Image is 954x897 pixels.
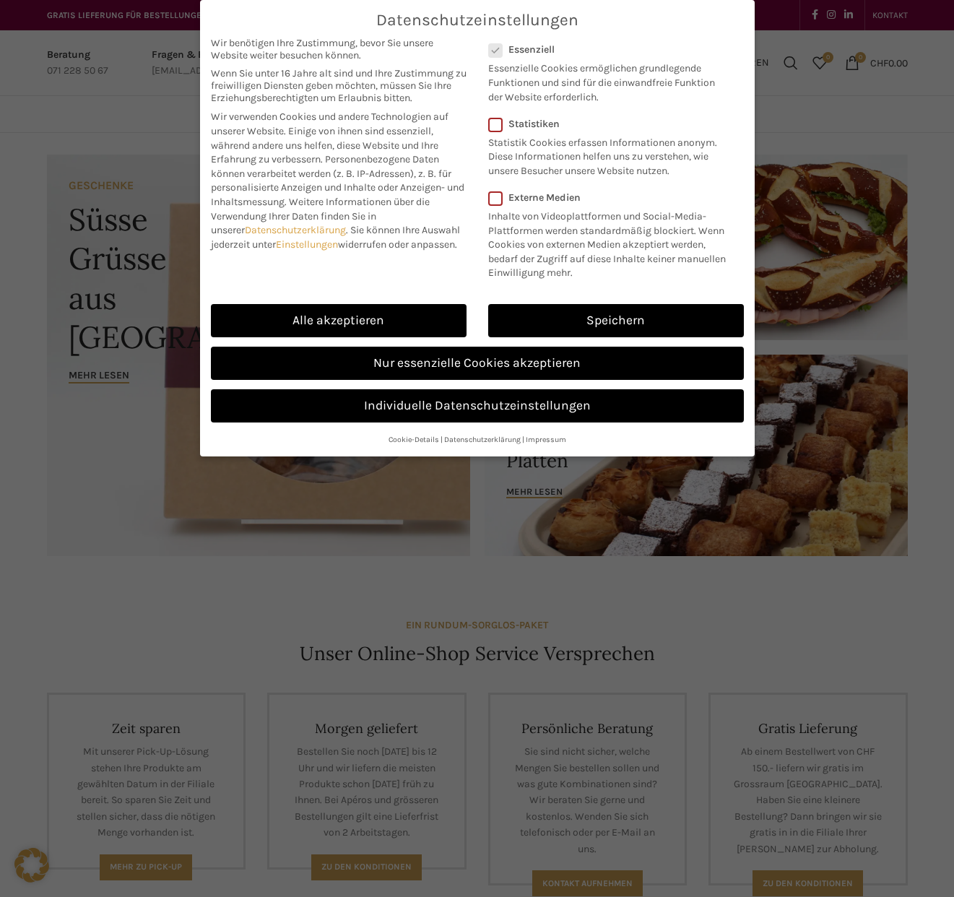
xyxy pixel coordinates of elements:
p: Essenzielle Cookies ermöglichen grundlegende Funktionen und sind für die einwandfreie Funktion de... [488,56,725,104]
span: Personenbezogene Daten können verarbeitet werden (z. B. IP-Adressen), z. B. für personalisierte A... [211,153,464,208]
p: Inhalte von Videoplattformen und Social-Media-Plattformen werden standardmäßig blockiert. Wenn Co... [488,204,734,280]
label: Externe Medien [488,191,734,204]
span: Weitere Informationen über die Verwendung Ihrer Daten finden Sie in unserer . [211,196,430,236]
a: Cookie-Details [389,435,439,444]
a: Individuelle Datenschutzeinstellungen [211,389,744,422]
a: Impressum [526,435,566,444]
a: Speichern [488,304,744,337]
span: Datenschutzeinstellungen [376,11,578,30]
span: Wir verwenden Cookies und andere Technologien auf unserer Website. Einige von ihnen sind essenzie... [211,110,448,165]
a: Nur essenzielle Cookies akzeptieren [211,347,744,380]
span: Wir benötigen Ihre Zustimmung, bevor Sie unsere Website weiter besuchen können. [211,37,467,61]
a: Einstellungen [276,238,338,251]
label: Essenziell [488,43,725,56]
a: Datenschutzerklärung [444,435,521,444]
span: Sie können Ihre Auswahl jederzeit unter widerrufen oder anpassen. [211,224,460,251]
label: Statistiken [488,118,725,130]
p: Statistik Cookies erfassen Informationen anonym. Diese Informationen helfen uns zu verstehen, wie... [488,130,725,178]
span: Wenn Sie unter 16 Jahre alt sind und Ihre Zustimmung zu freiwilligen Diensten geben möchten, müss... [211,67,467,104]
a: Alle akzeptieren [211,304,467,337]
a: Datenschutzerklärung [245,224,346,236]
